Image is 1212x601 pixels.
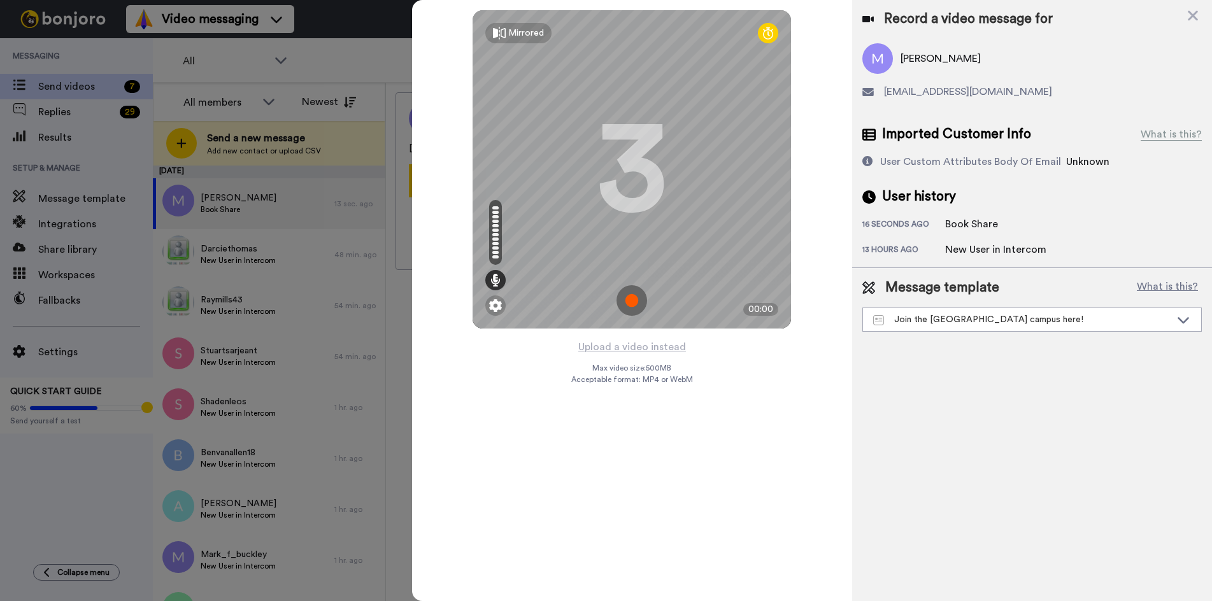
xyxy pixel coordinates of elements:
[945,216,1009,232] div: Book Share
[862,244,945,257] div: 13 hours ago
[571,374,693,385] span: Acceptable format: MP4 or WebM
[489,299,502,312] img: ic_gear.svg
[743,303,778,316] div: 00:00
[882,125,1031,144] span: Imported Customer Info
[873,315,884,325] img: Message-temps.svg
[1133,278,1202,297] button: What is this?
[1141,127,1202,142] div: What is this?
[597,122,667,217] div: 3
[885,278,999,297] span: Message template
[862,219,945,232] div: 16 seconds ago
[617,285,647,316] img: ic_record_start.svg
[873,313,1171,326] div: Join the [GEOGRAPHIC_DATA] campus here!
[884,84,1052,99] span: [EMAIL_ADDRESS][DOMAIN_NAME]
[882,187,956,206] span: User history
[1066,157,1109,167] span: Unknown
[945,242,1046,257] div: New User in Intercom
[592,363,671,373] span: Max video size: 500 MB
[574,339,690,355] button: Upload a video instead
[880,154,1061,169] div: User Custom Attributes Body Of Email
